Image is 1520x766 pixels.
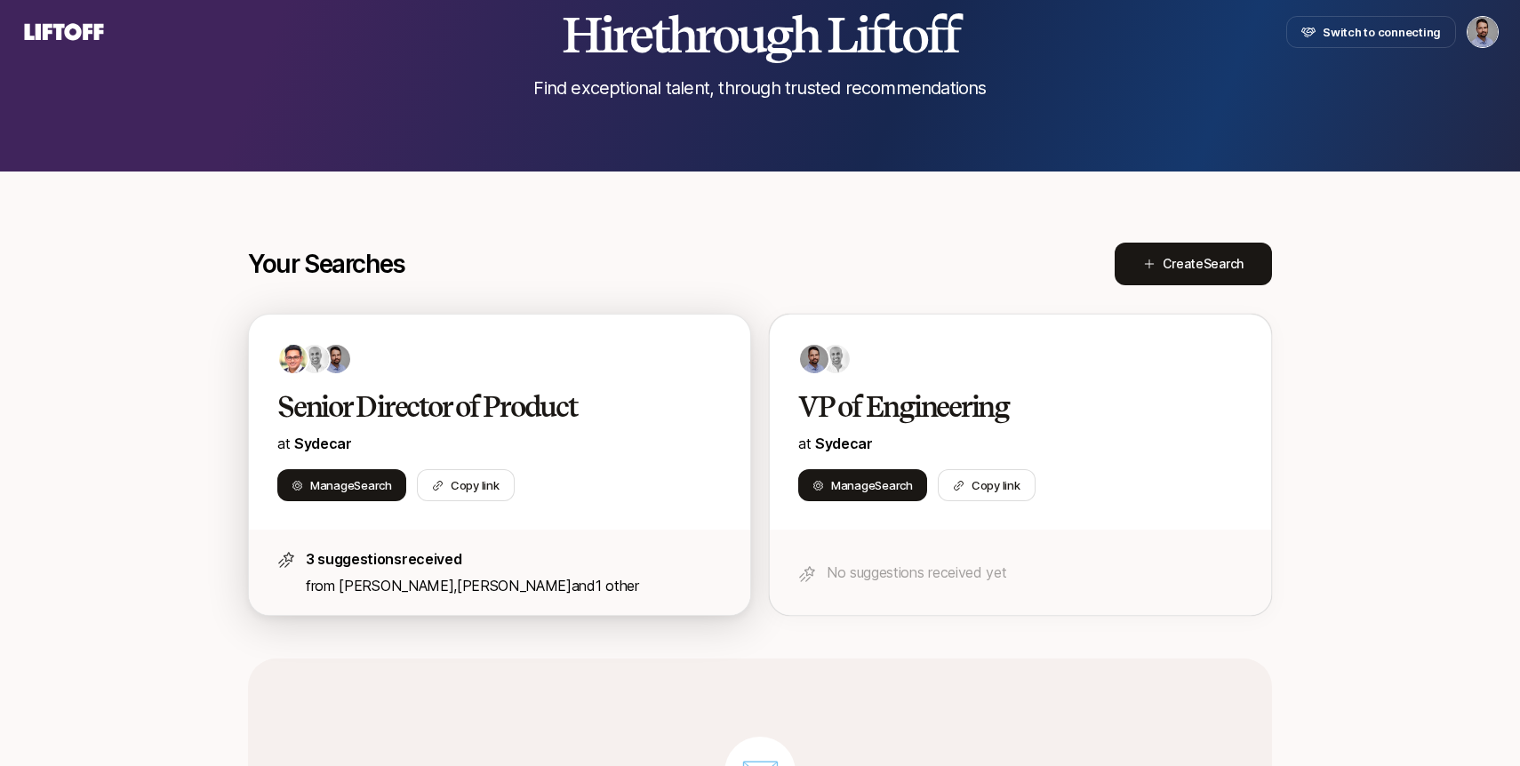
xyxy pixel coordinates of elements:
[277,469,406,501] button: ManageSearch
[294,435,352,452] a: Sydecar
[1286,16,1456,48] button: Switch to connecting
[938,469,1036,501] button: Copy link
[310,476,392,494] span: Manage
[572,577,639,594] span: and
[798,565,816,583] img: star-icon
[827,561,1243,584] p: No suggestions received yet
[277,389,684,425] h2: Senior Director of Product
[1115,243,1272,285] button: CreateSearch
[831,476,913,494] span: Manage
[596,577,639,594] span: 1 other
[322,345,350,373] img: 9bbf0f28_876c_4d82_8695_ccf9acec8431.jfif
[453,577,572,594] span: ,
[279,345,308,373] img: c1b10a7b_a438_4f37_9af7_bf91a339076e.jpg
[800,345,828,373] img: 9bbf0f28_876c_4d82_8695_ccf9acec8431.jfif
[821,345,850,373] img: 3889c835_cd54_4d3d_a23c_7f23475cacdc.jpg
[248,250,405,278] p: Your Searches
[339,577,453,594] span: [PERSON_NAME]
[798,389,1205,425] h2: VP of Engineering
[798,432,1243,455] p: at
[417,469,515,501] button: Copy link
[1323,23,1441,41] span: Switch to connecting
[277,432,722,455] p: at
[815,435,873,452] a: Sydecar
[354,478,391,492] span: Search
[533,76,986,100] p: Find exceptional talent, through trusted recommendations
[1204,256,1244,271] span: Search
[1467,16,1499,48] button: Adam Hill
[306,547,722,571] p: 3 suggestions received
[457,577,572,594] span: [PERSON_NAME]
[1163,253,1244,275] span: Create
[306,574,722,597] p: from
[1468,17,1498,47] img: Adam Hill
[300,345,329,373] img: 3889c835_cd54_4d3d_a23c_7f23475cacdc.jpg
[875,478,912,492] span: Search
[798,469,927,501] button: ManageSearch
[277,551,295,569] img: star-icon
